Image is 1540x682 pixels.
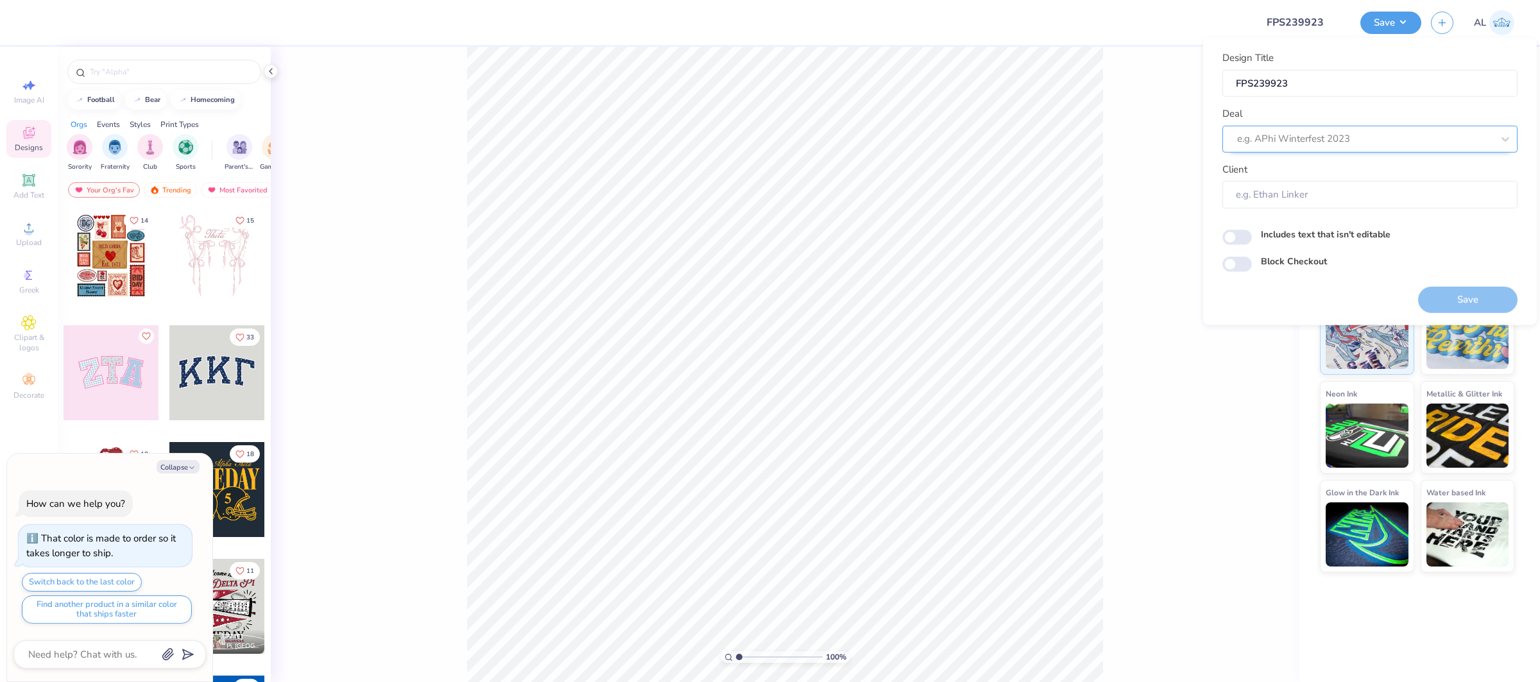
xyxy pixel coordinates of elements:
[201,182,273,198] div: Most Favorited
[230,212,260,229] button: Like
[246,217,254,224] span: 15
[225,134,254,172] div: filter for Parent's Weekend
[26,497,125,510] div: How can we help you?
[1261,227,1390,241] label: Includes text that isn't editable
[173,134,198,172] div: filter for Sports
[67,134,92,172] button: filter button
[14,95,44,105] span: Image AI
[260,134,289,172] div: filter for Game Day
[16,237,42,248] span: Upload
[230,562,260,579] button: Like
[141,451,148,457] span: 10
[826,651,846,663] span: 100 %
[68,182,140,198] div: Your Org's Fav
[68,162,92,172] span: Sorority
[246,568,254,574] span: 11
[1326,404,1408,468] img: Neon Ink
[1256,10,1351,35] input: Untitled Design
[67,90,121,110] button: football
[141,217,148,224] span: 14
[268,140,282,155] img: Game Day Image
[230,445,260,463] button: Like
[143,162,157,172] span: Club
[101,162,130,172] span: Fraternity
[1474,15,1486,30] span: AL
[144,182,197,198] div: Trending
[73,140,87,155] img: Sorority Image
[246,451,254,457] span: 18
[260,162,289,172] span: Game Day
[173,134,198,172] button: filter button
[190,632,243,641] span: [PERSON_NAME]
[1222,162,1247,176] label: Client
[87,96,115,103] div: football
[97,119,120,130] div: Events
[178,140,193,155] img: Sports Image
[176,162,196,172] span: Sports
[132,96,142,104] img: trend_line.gif
[232,140,247,155] img: Parent's Weekend Image
[225,162,254,172] span: Parent's Weekend
[125,90,166,110] button: bear
[1426,404,1509,468] img: Metallic & Glitter Ink
[6,332,51,353] span: Clipart & logos
[71,119,87,130] div: Orgs
[225,134,254,172] button: filter button
[171,90,241,110] button: homecoming
[67,134,92,172] div: filter for Sorority
[1474,10,1514,35] a: AL
[207,185,217,194] img: most_fav.gif
[108,140,122,155] img: Fraternity Image
[1326,486,1399,499] span: Glow in the Dark Ink
[160,119,199,130] div: Print Types
[89,65,253,78] input: Try "Alpha"
[1426,387,1502,400] span: Metallic & Glitter Ink
[1426,486,1485,499] span: Water based Ink
[74,96,85,104] img: trend_line.gif
[178,96,188,104] img: trend_line.gif
[74,185,84,194] img: most_fav.gif
[145,96,160,103] div: bear
[124,445,154,463] button: Like
[1360,12,1421,34] button: Save
[13,390,44,400] span: Decorate
[137,134,163,172] div: filter for Club
[1222,181,1518,209] input: e.g. Ethan Linker
[260,134,289,172] button: filter button
[1489,10,1514,35] img: Angela Legaspi
[139,328,154,344] button: Like
[230,328,260,346] button: Like
[143,140,157,155] img: Club Image
[1426,502,1509,567] img: Water based Ink
[137,134,163,172] button: filter button
[101,134,130,172] button: filter button
[1326,305,1408,369] img: Standard
[1222,107,1242,121] label: Deal
[190,642,259,651] span: Alpha Delta Pi, [GEOGRAPHIC_DATA][US_STATE] at [GEOGRAPHIC_DATA]
[22,595,192,624] button: Find another product in a similar color that ships faster
[101,134,130,172] div: filter for Fraternity
[22,573,142,592] button: Switch back to the last color
[19,285,39,295] span: Greek
[246,334,254,341] span: 33
[1261,255,1327,268] label: Block Checkout
[1326,387,1357,400] span: Neon Ink
[124,212,154,229] button: Like
[26,532,176,559] div: That color is made to order so it takes longer to ship.
[150,185,160,194] img: trending.gif
[15,142,43,153] span: Designs
[1222,51,1274,65] label: Design Title
[157,460,200,473] button: Collapse
[191,96,235,103] div: homecoming
[13,190,44,200] span: Add Text
[1426,305,1509,369] img: Puff Ink
[130,119,151,130] div: Styles
[1326,502,1408,567] img: Glow in the Dark Ink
